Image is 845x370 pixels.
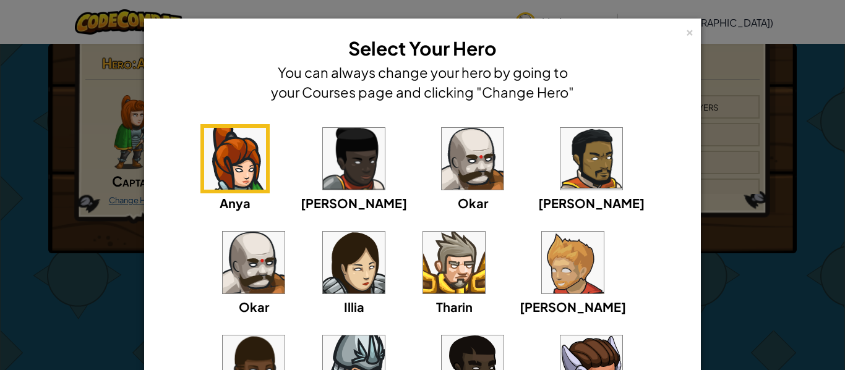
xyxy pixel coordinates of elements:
span: Okar [458,195,488,211]
h3: Select Your Hero [268,35,577,62]
img: portrait.png [323,128,385,190]
span: [PERSON_NAME] [301,195,407,211]
span: Tharin [436,299,473,314]
span: [PERSON_NAME] [538,195,645,211]
img: portrait.png [423,232,485,293]
img: portrait.png [223,232,285,293]
span: [PERSON_NAME] [520,299,626,314]
span: Illia [344,299,364,314]
img: portrait.png [560,128,622,190]
img: portrait.png [204,128,266,190]
img: portrait.png [442,128,504,190]
span: Anya [220,195,251,211]
h4: You can always change your hero by going to your Courses page and clicking "Change Hero" [268,62,577,102]
img: portrait.png [323,232,385,293]
img: portrait.png [542,232,604,293]
div: × [685,24,694,37]
span: Okar [239,299,269,314]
